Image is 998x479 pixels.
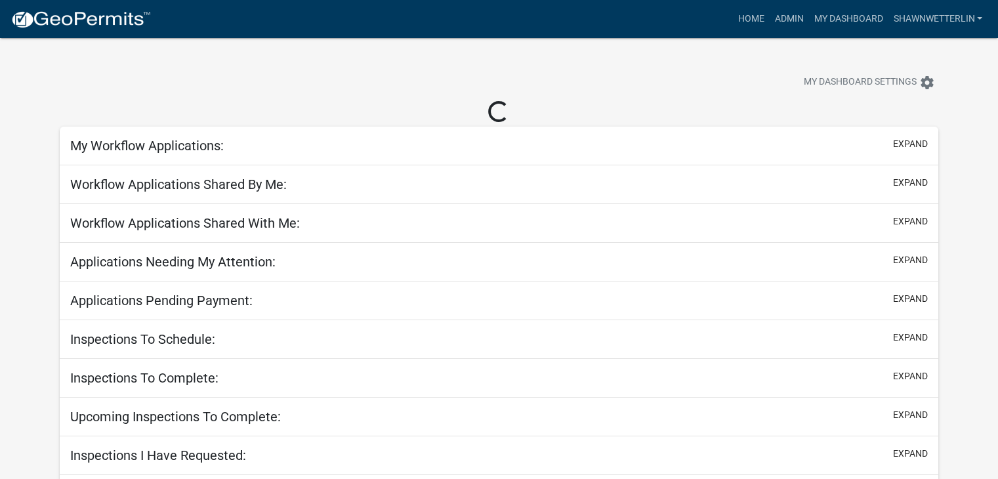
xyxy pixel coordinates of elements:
[888,7,988,31] a: ShawnWetterlin
[919,75,935,91] i: settings
[70,409,281,425] h5: Upcoming Inspections To Complete:
[893,331,928,344] button: expand
[70,293,253,308] h5: Applications Pending Payment:
[70,177,287,192] h5: Workflow Applications Shared By Me:
[893,253,928,267] button: expand
[893,447,928,461] button: expand
[893,369,928,383] button: expand
[70,331,215,347] h5: Inspections To Schedule:
[893,215,928,228] button: expand
[70,215,300,231] h5: Workflow Applications Shared With Me:
[893,176,928,190] button: expand
[893,292,928,306] button: expand
[732,7,769,31] a: Home
[793,70,946,95] button: My Dashboard Settingssettings
[808,7,888,31] a: My Dashboard
[70,254,276,270] h5: Applications Needing My Attention:
[70,370,218,386] h5: Inspections To Complete:
[70,448,246,463] h5: Inspections I Have Requested:
[893,408,928,422] button: expand
[70,138,224,154] h5: My Workflow Applications:
[769,7,808,31] a: Admin
[893,137,928,151] button: expand
[804,75,917,91] span: My Dashboard Settings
